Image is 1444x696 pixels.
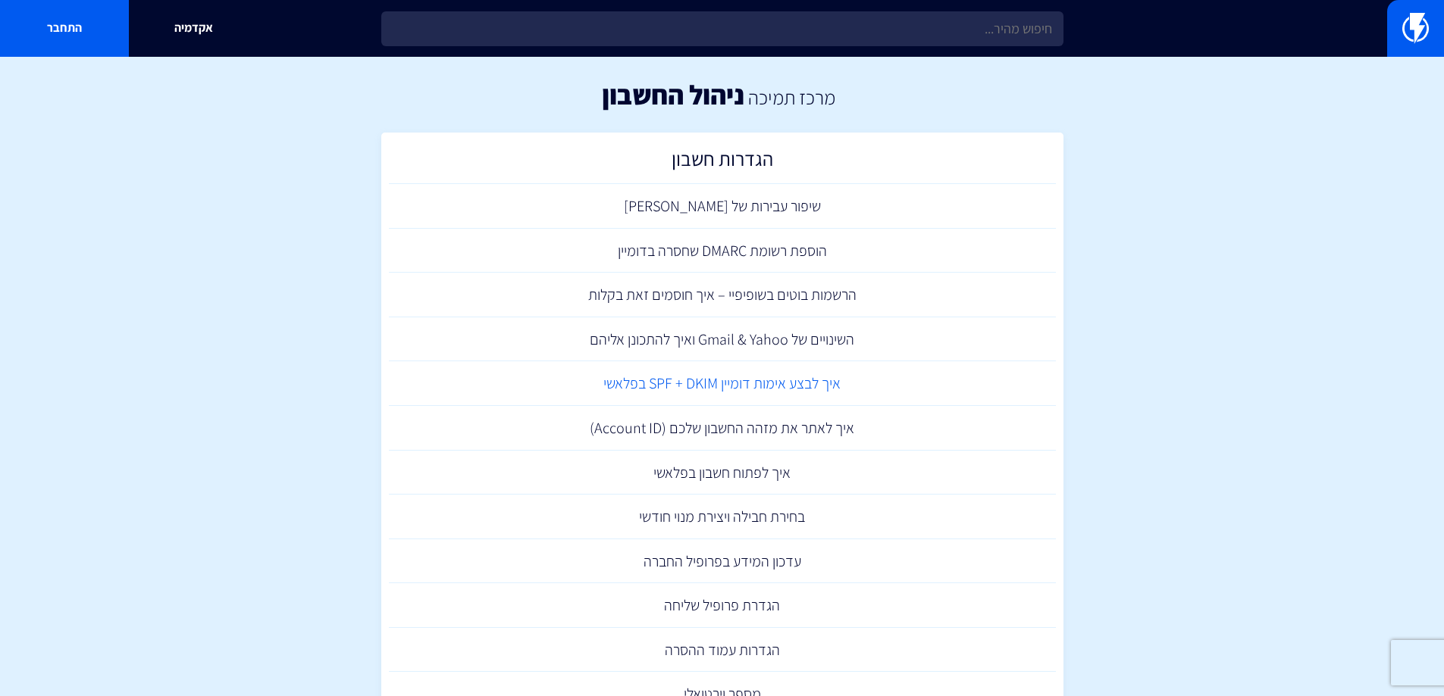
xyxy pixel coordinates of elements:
[748,84,835,110] a: מרכז תמיכה
[389,451,1056,495] a: איך לפתוח חשבון בפלאשי
[389,273,1056,317] a: הרשמות בוטים בשופיפיי – איך חוסמים זאת בקלות
[389,495,1056,539] a: בחירת חבילה ויצירת מנוי חודשי
[389,539,1056,584] a: עדכון המידע בפרופיל החברה
[389,184,1056,229] a: שיפור עבירות של [PERSON_NAME]
[389,361,1056,406] a: איך לבצע אימות דומיין SPF + DKIM בפלאשי
[389,317,1056,362] a: השינויים של Gmail & Yahoo ואיך להתכונן אליהם
[381,11,1063,46] input: חיפוש מהיר...
[389,140,1056,185] a: הגדרות חשבון
[602,80,744,110] h1: ניהול החשבון
[396,148,1048,177] h2: הגדרות חשבון
[389,583,1056,628] a: הגדרת פרופיל שליחה
[389,628,1056,673] a: הגדרות עמוד ההסרה
[389,229,1056,273] a: הוספת רשומת DMARC שחסרה בדומיין
[389,406,1056,451] a: איך לאתר את מזהה החשבון שלכם (Account ID)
